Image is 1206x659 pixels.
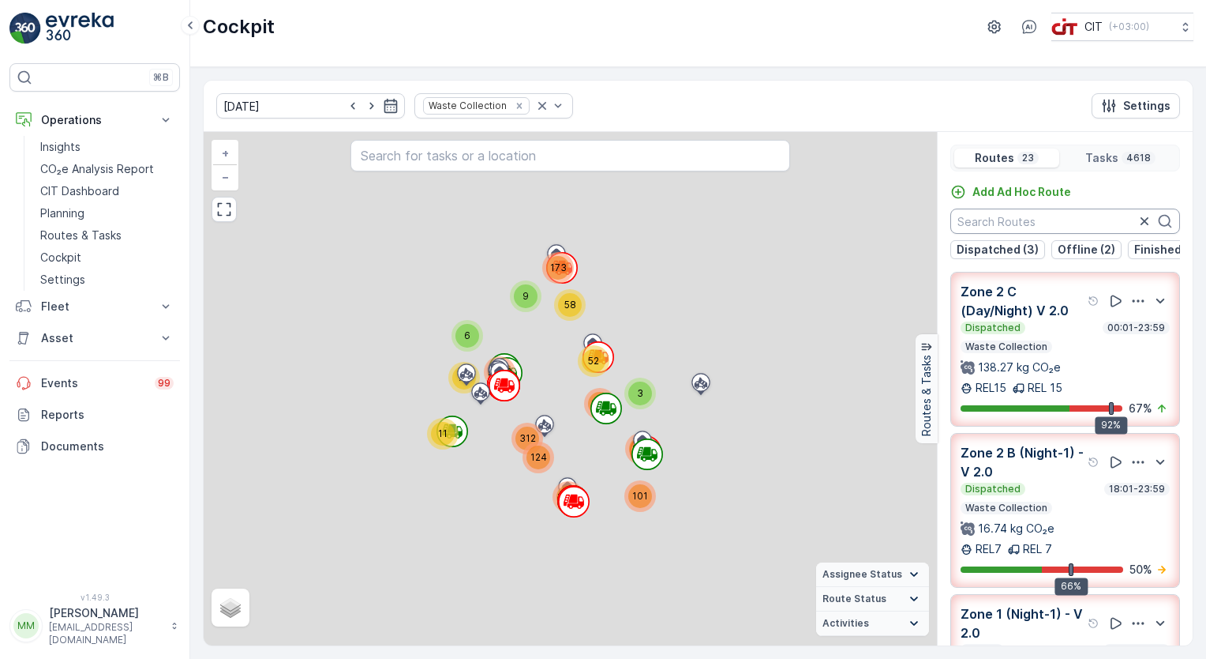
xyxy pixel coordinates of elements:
[34,224,180,247] a: Routes & Tasks
[1125,152,1152,164] p: 4618
[49,605,163,621] p: [PERSON_NAME]
[1021,152,1036,164] p: 23
[448,362,480,394] div: 72
[1051,13,1193,41] button: CIT(+03:00)
[34,247,180,269] a: Cockpit
[978,521,1054,537] p: 16.74 kg CO₂e
[511,423,543,454] div: 312
[49,621,163,646] p: [EMAIL_ADDRESS][DOMAIN_NAME]
[41,112,148,128] p: Operations
[522,290,529,302] span: 9
[530,451,547,463] span: 124
[1106,322,1167,334] p: 00:01-23:59
[1085,150,1118,166] p: Tasks
[1088,456,1100,469] div: Help Tooltip Icon
[1054,578,1088,595] div: 66%
[40,205,84,221] p: Planning
[1023,541,1052,557] p: REL 7
[213,165,237,189] a: Zoom Out
[978,360,1061,375] p: 138.27 kg CO₂e
[578,345,609,377] div: 52
[46,13,114,44] img: logo_light-DOdMpM7g.png
[522,442,554,473] div: 124
[350,140,790,171] input: Search for tasks or a location
[975,150,1014,166] p: Routes
[632,490,648,502] span: 101
[1051,240,1122,259] button: Offline (2)
[41,330,148,346] p: Asset
[9,431,180,462] a: Documents
[222,170,230,183] span: −
[9,291,180,322] button: Fleet
[9,605,180,646] button: MM[PERSON_NAME][EMAIL_ADDRESS][DOMAIN_NAME]
[40,228,122,243] p: Routes & Tasks
[1109,21,1149,33] p: ( +03:00 )
[41,439,174,454] p: Documents
[41,299,148,314] p: Fleet
[964,502,1049,514] p: Waste Collection
[34,202,180,224] a: Planning
[34,269,180,291] a: Settings
[1088,295,1100,307] div: Help Tooltip Icon
[9,367,180,399] a: Events99
[213,141,237,165] a: Zoom In
[1107,644,1167,657] p: 21:00-23:59
[950,184,1071,200] a: Add Ad Hoc Route
[816,563,929,587] summary: Assignee Status
[9,322,180,354] button: Asset
[550,262,567,273] span: 173
[822,617,869,630] span: Activities
[976,380,1006,396] p: REL15
[464,329,470,341] span: 6
[552,481,584,513] div: 1189
[519,432,536,444] span: 312
[972,184,1071,200] p: Add Ad Hoc Route
[1129,562,1152,578] p: 50 %
[588,355,599,367] span: 52
[40,161,154,177] p: CO₂e Analysis Report
[222,146,229,160] span: +
[510,281,541,312] div: 9
[511,100,528,112] div: Remove Waste Collection
[41,375,145,391] p: Events
[203,14,275,40] p: Cockpit
[34,136,180,158] a: Insights
[964,341,1049,353] p: Waste Collection
[40,183,119,199] p: CIT Dashboard
[961,282,1084,320] p: Zone 2 C (Day/Night) V 2.0
[957,242,1039,258] p: Dispatched (3)
[1084,19,1103,35] p: CIT
[438,427,448,439] span: 11
[424,98,509,113] div: Waste Collection
[40,250,81,265] p: Cockpit
[1088,617,1100,630] div: Help Tooltip Icon
[1028,380,1062,396] p: REL 15
[34,158,180,180] a: CO₂e Analysis Report
[1058,242,1115,258] p: Offline (2)
[34,180,180,202] a: CIT Dashboard
[1051,18,1078,36] img: cit-logo_pOk6rL0.png
[950,209,1180,234] input: Search Routes
[40,272,85,288] p: Settings
[40,139,81,155] p: Insights
[637,387,643,399] span: 3
[624,378,656,409] div: 3
[153,71,169,84] p: ⌘B
[1095,416,1127,434] div: 92%
[625,433,657,465] div: 232
[9,13,41,44] img: logo
[950,240,1045,259] button: Dispatched (3)
[1107,483,1167,495] p: 18:01-23:59
[41,407,174,423] p: Reports
[213,590,248,625] a: Layers
[451,320,483,352] div: 6
[1092,93,1180,119] button: Settings
[822,593,886,605] span: Route Status
[9,593,180,602] span: v 1.49.3
[822,568,902,581] span: Assignee Status
[542,252,574,284] div: 173
[961,443,1084,481] p: Zone 2 B (Night-1) - V 2.0
[9,399,180,431] a: Reports
[816,587,929,612] summary: Route Status
[1134,242,1204,258] p: Finished (17)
